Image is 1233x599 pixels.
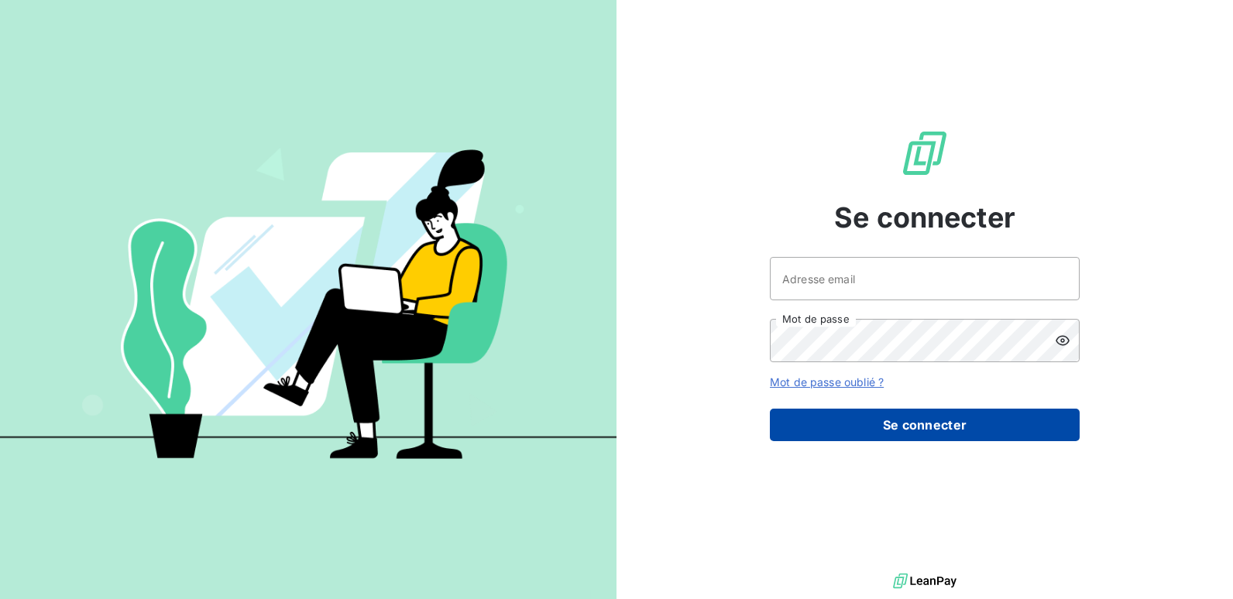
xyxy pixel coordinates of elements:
img: Logo LeanPay [900,128,950,178]
span: Se connecter [834,197,1015,238]
img: logo [893,570,957,593]
a: Mot de passe oublié ? [770,375,884,388]
input: placeholder [770,257,1080,300]
button: Se connecter [770,409,1080,441]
